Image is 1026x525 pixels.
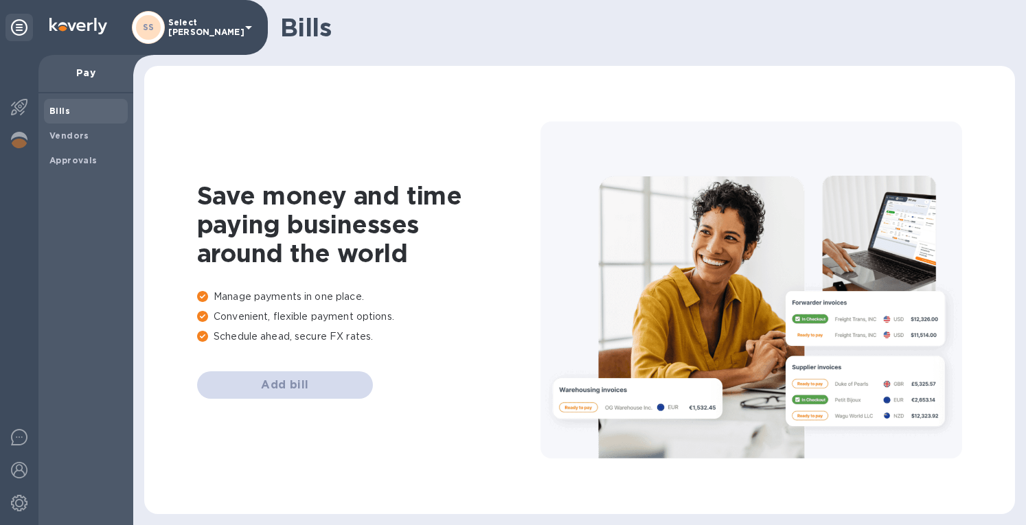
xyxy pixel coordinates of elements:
[197,290,540,304] p: Manage payments in one place.
[49,18,107,34] img: Logo
[5,14,33,41] div: Unpin categories
[280,13,1004,42] h1: Bills
[49,155,98,165] b: Approvals
[197,329,540,344] p: Schedule ahead, secure FX rates.
[49,130,89,141] b: Vendors
[143,22,155,32] b: SS
[197,310,540,324] p: Convenient, flexible payment options.
[49,66,122,80] p: Pay
[197,181,540,268] h1: Save money and time paying businesses around the world
[168,18,237,37] p: Select [PERSON_NAME]
[49,106,70,116] b: Bills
